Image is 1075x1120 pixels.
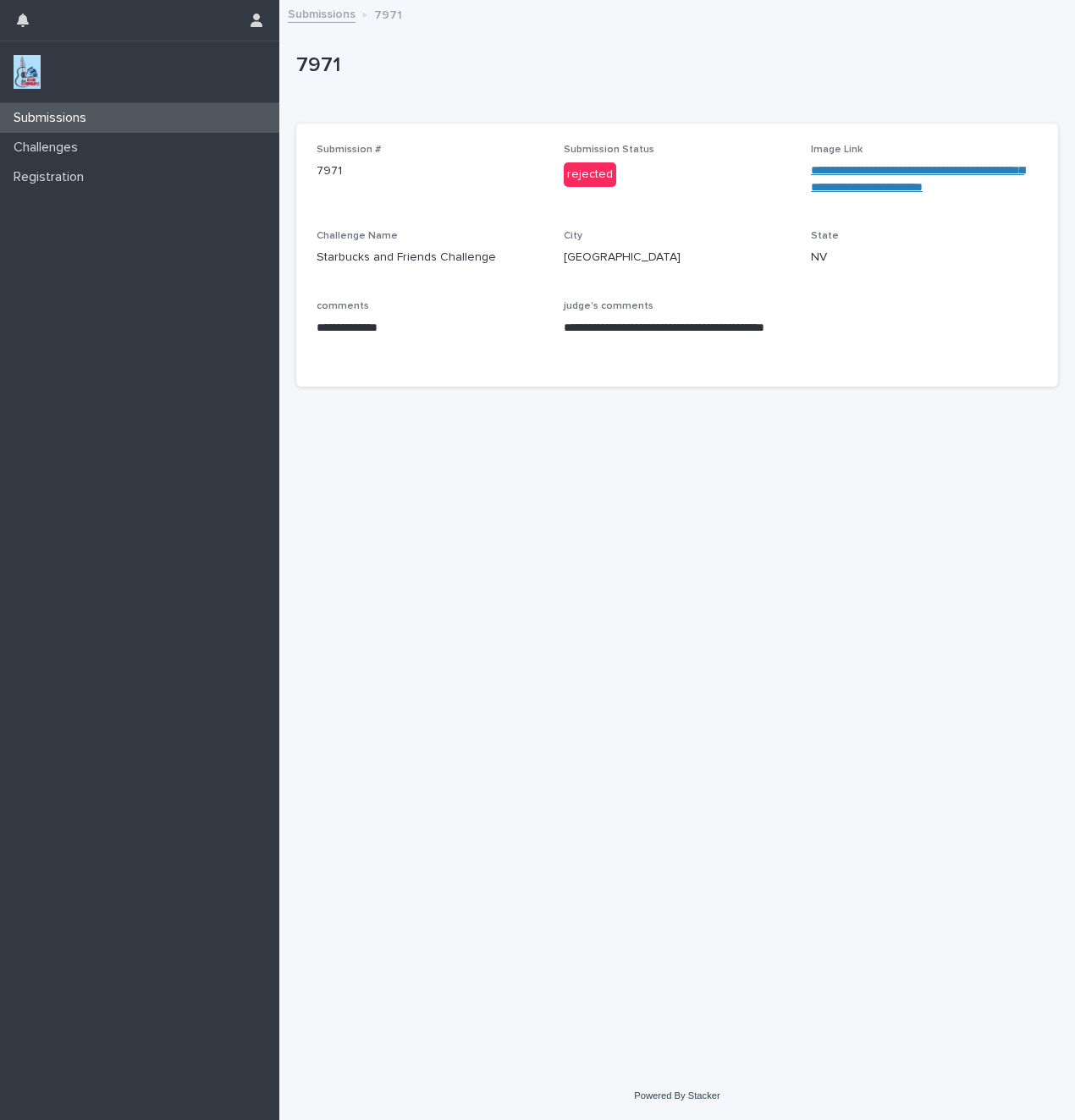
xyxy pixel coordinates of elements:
div: rejected [564,162,616,187]
span: Image Link [811,145,863,155]
p: 7971 [374,4,402,23]
p: 7971 [317,162,543,180]
p: Challenges [7,140,91,156]
img: jxsLJbdS1eYBI7rVAS4p [14,55,41,89]
span: Submission # [317,145,381,155]
p: Submissions [7,110,100,126]
a: Submissions [288,3,356,23]
p: Registration [7,169,97,185]
a: Powered By Stacker [634,1090,719,1101]
p: 7971 [296,53,1051,78]
p: [GEOGRAPHIC_DATA] [564,249,791,266]
span: comments [317,301,369,311]
span: State [811,231,839,241]
span: City [564,231,582,241]
span: Challenge Name [317,231,398,241]
span: judge's comments [564,301,653,311]
p: Starbucks and Friends Challenge [317,249,543,266]
span: Submission Status [564,145,654,155]
p: NV [811,249,1038,266]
